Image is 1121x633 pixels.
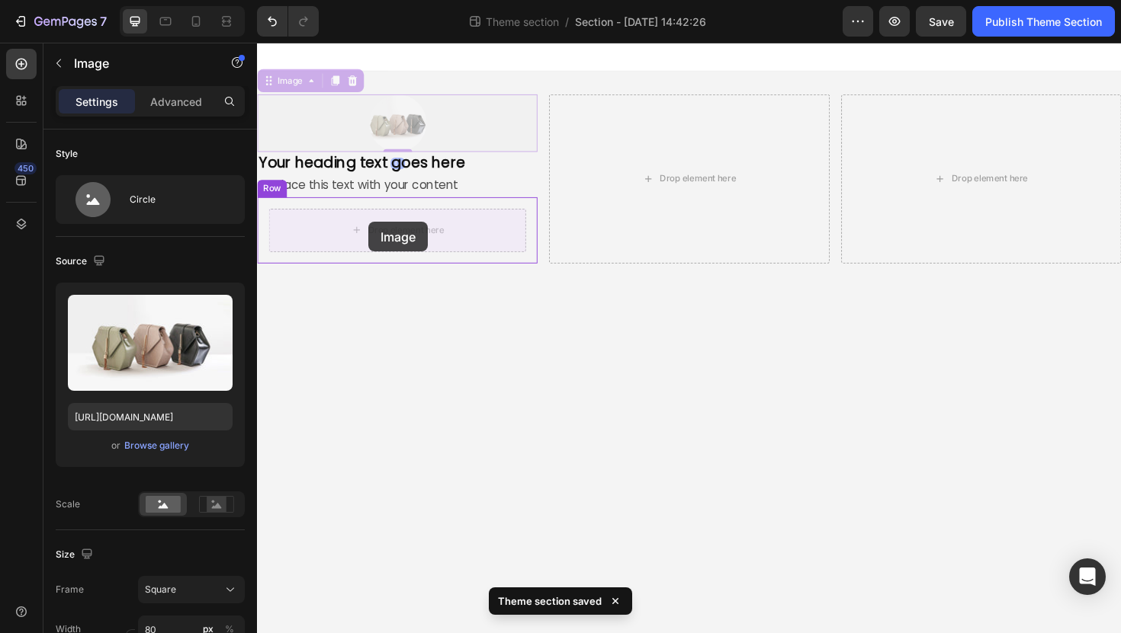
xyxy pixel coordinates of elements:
div: Publish Theme Section [985,14,1102,30]
p: Theme section saved [498,593,602,609]
div: Browse gallery [124,439,189,452]
p: Settings [75,94,118,110]
label: Frame [56,583,84,596]
div: Source [56,251,108,272]
span: Theme section [483,14,562,30]
button: Browse gallery [124,438,190,453]
p: Advanced [150,94,202,110]
div: Size [56,545,96,565]
div: Style [56,147,78,161]
span: Save [929,15,954,28]
span: Square [145,583,176,596]
div: Open Intercom Messenger [1069,558,1106,595]
iframe: Design area [257,43,1121,633]
button: Square [138,576,245,603]
input: https://example.com/image.jpg [68,403,233,430]
div: Circle [130,182,223,217]
p: Image [74,54,204,72]
span: or [111,436,120,455]
p: 7 [100,12,107,30]
div: Undo/Redo [257,6,319,37]
span: / [565,14,569,30]
img: preview-image [68,295,233,391]
button: Save [916,6,966,37]
div: Scale [56,497,80,511]
div: 450 [14,162,37,174]
button: Publish Theme Section [972,6,1115,37]
span: Section - [DATE] 14:42:26 [575,14,706,30]
button: 7 [6,6,114,37]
